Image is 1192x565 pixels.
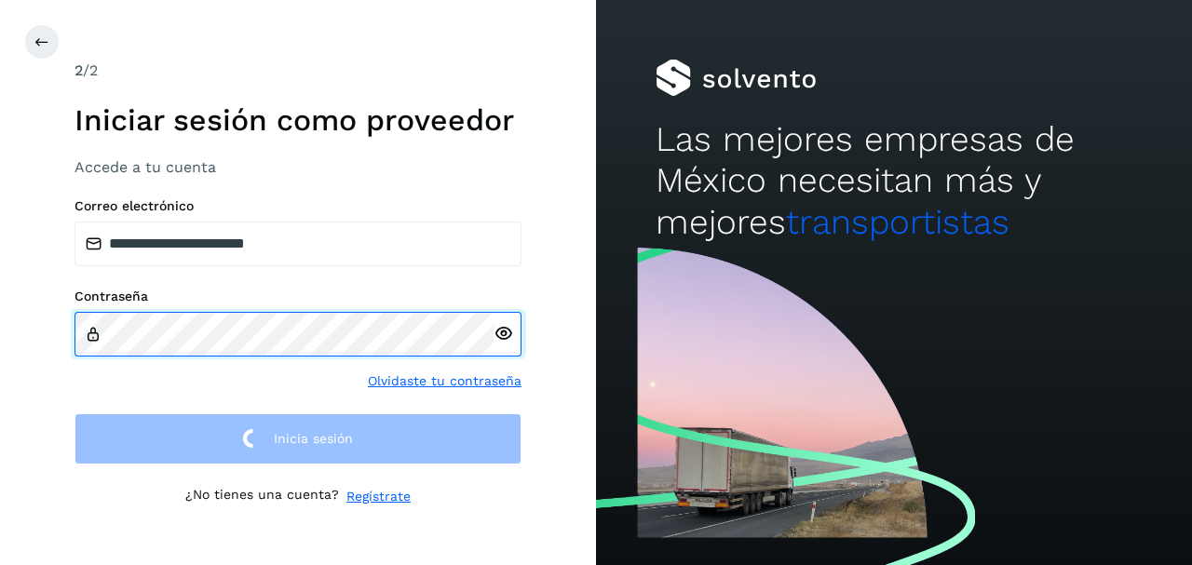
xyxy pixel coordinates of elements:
span: 2 [74,61,83,79]
span: Inicia sesión [274,432,353,445]
label: Contraseña [74,289,521,304]
a: Regístrate [346,487,411,506]
p: ¿No tienes una cuenta? [185,487,339,506]
span: transportistas [786,202,1009,242]
h2: Las mejores empresas de México necesitan más y mejores [656,119,1132,243]
label: Correo electrónico [74,198,521,214]
h1: Iniciar sesión como proveedor [74,102,521,138]
button: Inicia sesión [74,413,521,464]
h3: Accede a tu cuenta [74,158,521,176]
div: /2 [74,60,521,82]
a: Olvidaste tu contraseña [368,371,521,391]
